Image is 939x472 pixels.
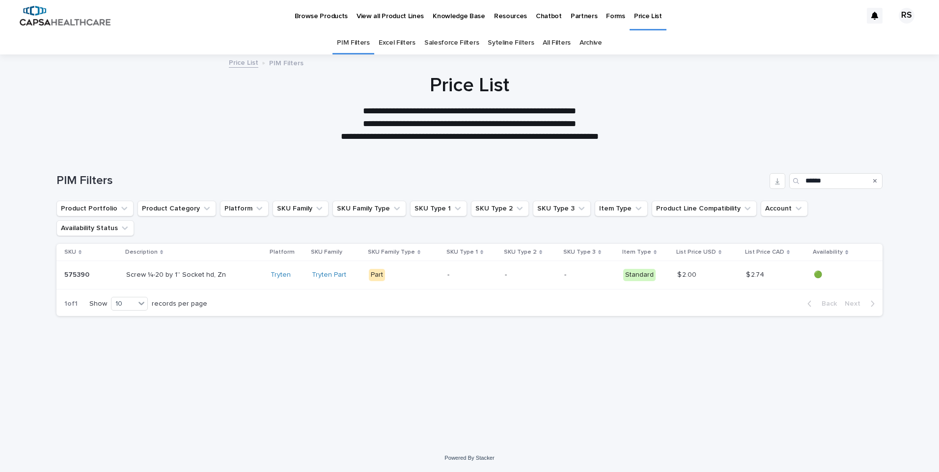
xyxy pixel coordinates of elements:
input: Search [789,173,883,189]
button: Product Line Compatibility [652,201,757,216]
h1: PIM Filters [56,174,766,188]
a: All Filters [543,31,571,54]
button: SKU Family [273,201,329,216]
p: List Price USD [676,247,716,258]
p: SKU Type 2 [504,247,537,258]
a: Tryten [271,271,291,279]
p: Show [89,300,107,308]
p: 575390 [64,269,91,279]
p: 1 of 1 [56,292,85,316]
div: 10 [111,299,135,309]
button: Back [800,299,841,308]
button: SKU Type 1 [410,201,467,216]
p: List Price CAD [745,247,784,258]
img: B5p4sRfuTuC72oLToeu7 [20,6,110,26]
a: Syteline Filters [488,31,534,54]
a: Excel Filters [379,31,415,54]
p: Item Type [622,247,651,258]
button: Next [841,299,883,308]
p: SKU Family [311,247,342,258]
p: Availability [813,247,843,258]
button: Product Portfolio [56,201,134,216]
p: Platform [270,247,295,258]
tr: 575390575390 Screw ¼-20 by 1” Socket hd, ZnScrew ¼-20 by 1” Socket hd, Zn Tryten Tryten Part Part... [56,261,883,289]
p: $ 2.74 [746,269,766,279]
div: Part [369,269,385,281]
span: Next [845,300,866,307]
a: Archive [580,31,602,54]
p: SKU Type 1 [446,247,478,258]
div: RS [899,8,914,24]
button: SKU Type 2 [471,201,529,216]
button: Item Type [595,201,648,216]
a: Salesforce Filters [424,31,479,54]
a: Powered By Stacker [444,455,494,461]
button: SKU Family Type [332,201,406,216]
div: Standard [623,269,656,281]
a: PIM Filters [337,31,370,54]
a: Price List [229,56,258,68]
p: PIM Filters [269,57,304,68]
p: $ 2.00 [677,269,698,279]
p: - [564,271,615,279]
button: Platform [220,201,269,216]
button: SKU Type 3 [533,201,591,216]
button: Account [761,201,808,216]
button: Product Category [138,201,216,216]
p: SKU Family Type [368,247,415,258]
p: - [447,271,497,279]
p: SKU Type 3 [563,247,596,258]
p: SKU [64,247,76,258]
p: - [505,271,556,279]
h1: Price List [229,74,710,97]
span: Back [816,300,837,307]
a: Tryten Part [312,271,346,279]
p: Screw ¼-20 by 1” Socket hd, Zn [126,269,228,279]
p: Description [125,247,158,258]
button: Availability Status [56,220,134,236]
p: records per page [152,300,207,308]
p: 🟢 [814,271,867,279]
